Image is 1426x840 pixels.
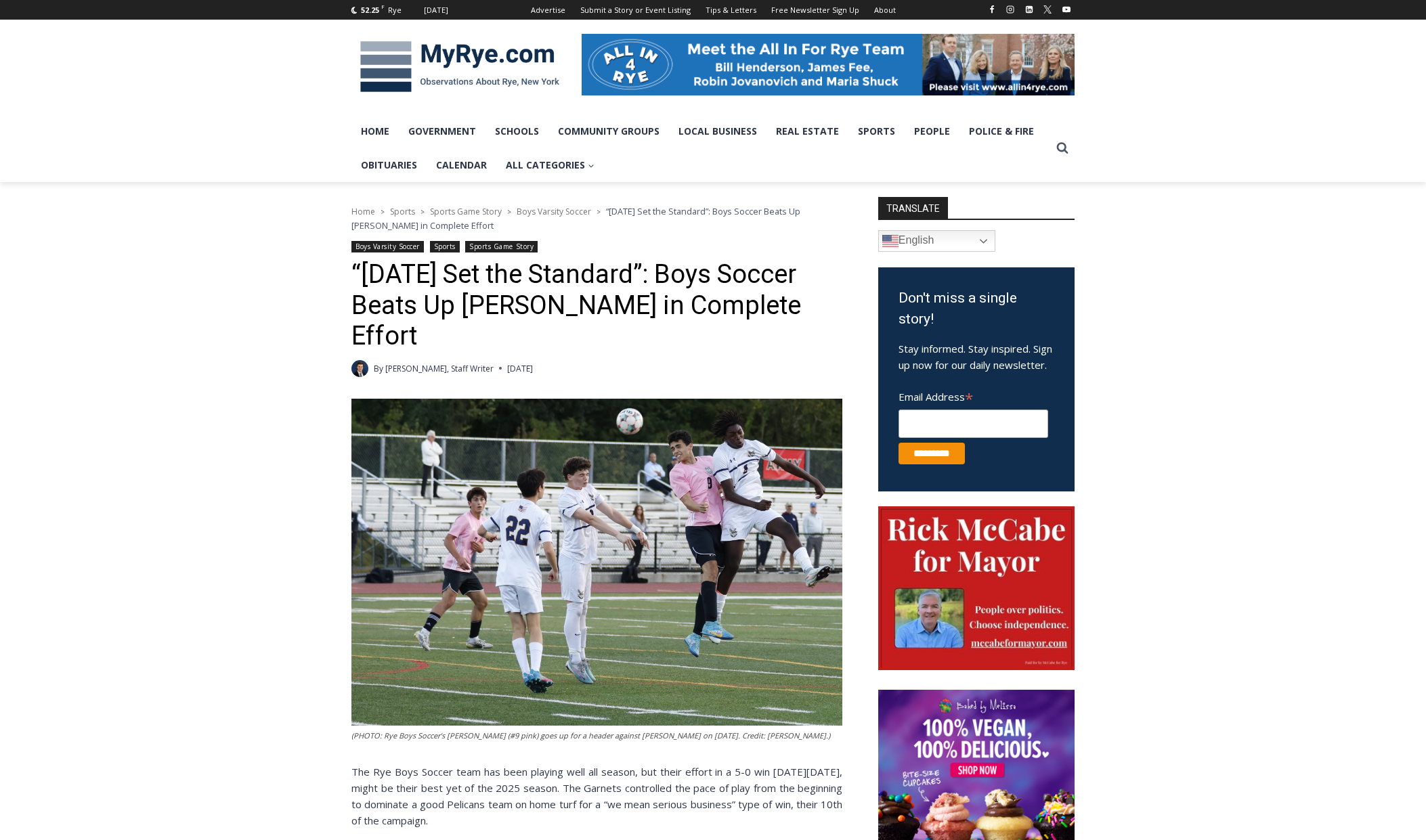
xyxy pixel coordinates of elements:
[427,148,496,182] a: Calendar
[351,259,842,352] h1: “[DATE] Set the Standard”: Boys Soccer Beats Up [PERSON_NAME] in Complete Effort
[351,360,368,377] a: Author image
[351,764,842,828] p: The Rye Boys Soccer team has been playing well all season, but their effort in a 5-0 win [DATE][D...
[351,32,568,102] img: MyRye.com
[848,114,905,148] a: Sports
[385,363,494,374] a: [PERSON_NAME], Staff Writer
[984,1,1000,18] a: Facebook
[351,204,842,232] nav: Breadcrumbs
[597,207,601,217] span: >
[351,206,375,217] a: Home
[506,158,595,173] span: All Categories
[351,399,842,726] img: (PHOTO: Rye Boys Soccer's Eddie Kehoe (#9 pink) goes up for a header against Pelham on October 8,...
[878,506,1075,670] img: McCabe for Mayor
[882,233,899,249] img: en
[424,4,448,16] div: [DATE]
[905,114,959,148] a: People
[390,206,415,217] a: Sports
[381,207,385,217] span: >
[351,148,427,182] a: Obituaries
[388,4,402,16] div: Rye
[1021,1,1037,18] a: Linkedin
[1039,1,1056,18] a: X
[465,241,538,252] a: Sports Game Story
[351,360,368,377] img: Charlie Morris headshot PROFESSIONAL HEADSHOT
[351,114,1050,183] nav: Primary Navigation
[381,3,385,10] span: F
[899,340,1054,373] p: Stay informed. Stay inspired. Sign up now for our daily newsletter.
[899,383,1048,407] label: Email Address
[374,362,383,375] span: By
[507,207,511,217] span: >
[959,114,1043,148] a: Police & Fire
[582,34,1075,95] img: All in for Rye
[485,114,548,148] a: Schools
[766,114,848,148] a: Real Estate
[420,207,425,217] span: >
[1058,1,1075,18] a: YouTube
[351,241,424,252] a: Boys Varsity Soccer
[430,241,460,252] a: Sports
[878,230,995,252] a: English
[517,206,591,217] a: Boys Varsity Soccer
[507,362,533,375] time: [DATE]
[899,288,1054,330] h3: Don't miss a single story!
[878,197,948,219] strong: TRANSLATE
[548,114,669,148] a: Community Groups
[361,5,379,15] span: 52.25
[351,205,800,231] span: “[DATE] Set the Standard”: Boys Soccer Beats Up [PERSON_NAME] in Complete Effort
[430,206,502,217] a: Sports Game Story
[1002,1,1018,18] a: Instagram
[351,730,842,742] figcaption: (PHOTO: Rye Boys Soccer’s [PERSON_NAME] (#9 pink) goes up for a header against [PERSON_NAME] on [...
[669,114,766,148] a: Local Business
[351,114,399,148] a: Home
[1050,136,1075,160] button: View Search Form
[399,114,485,148] a: Government
[496,148,604,182] a: All Categories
